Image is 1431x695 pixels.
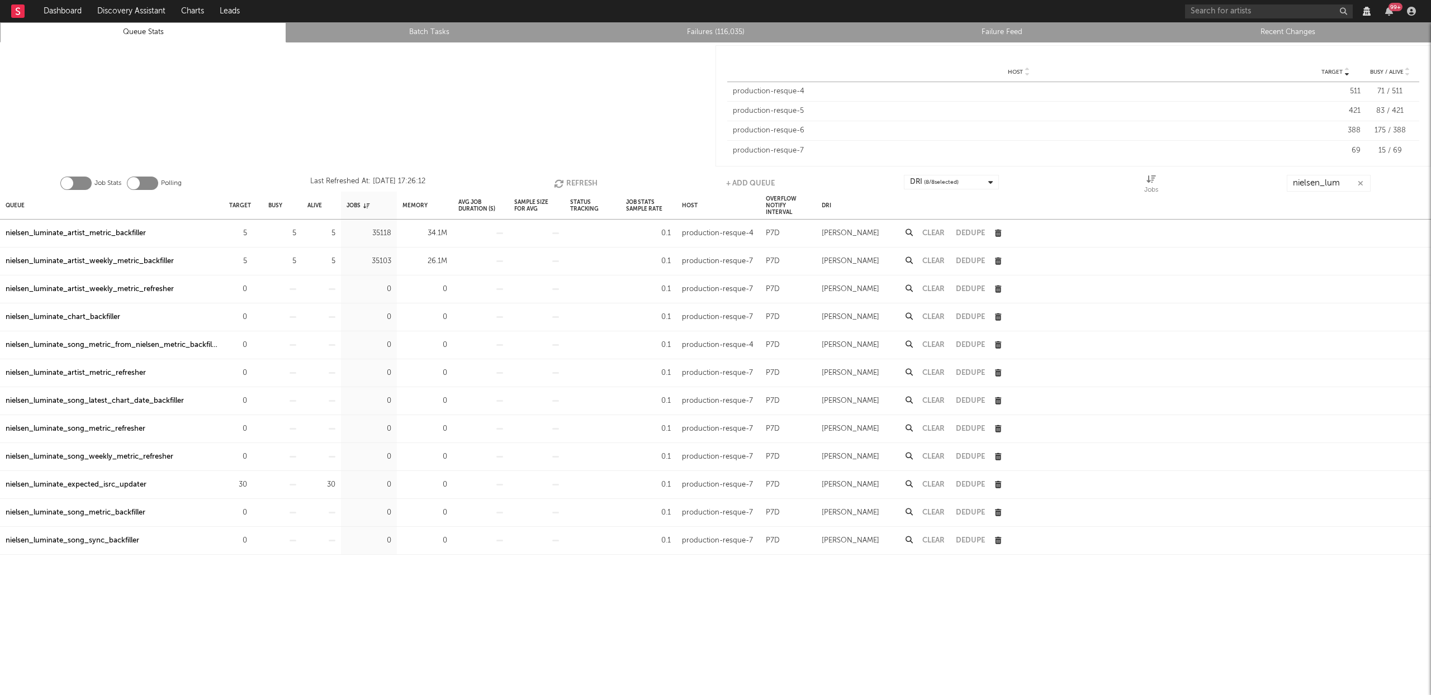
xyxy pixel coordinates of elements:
div: P7D [766,450,780,464]
button: Dedupe [956,341,985,349]
button: Clear [922,537,945,544]
a: nielsen_luminate_artist_metric_refresher [6,366,146,380]
div: 0 [347,339,391,352]
div: 71 / 511 [1366,86,1414,97]
div: production-resque-4 [682,227,754,240]
div: Host [682,193,698,217]
div: 0 [347,366,391,380]
a: Batch Tasks [292,26,566,39]
a: nielsen_luminate_song_metric_backfiller [6,506,145,520]
div: 0.1 [626,506,671,520]
a: nielsen_luminate_chart_backfiller [6,311,120,324]
div: production-resque-7 [682,255,753,268]
div: P7D [766,506,780,520]
div: 0 [402,422,447,436]
div: 0 [347,283,391,296]
div: production-resque-7 [682,422,753,436]
div: 0 [229,366,247,380]
a: nielsen_luminate_expected_isrc_updater [6,478,146,492]
div: [PERSON_NAME] [822,534,879,548]
div: 0.1 [626,255,671,268]
div: 15 / 69 [1366,145,1414,156]
div: 5 [268,255,296,268]
div: 0 [402,450,447,464]
div: 0 [229,394,247,408]
div: production-resque-7 [682,506,753,520]
div: 0.1 [626,394,671,408]
button: Refresh [554,175,598,192]
div: production-resque-7 [682,311,753,324]
div: [PERSON_NAME] [822,506,879,520]
a: nielsen_luminate_song_sync_backfiller [6,534,139,548]
div: production-resque-7 [682,478,753,492]
div: Jobs [1144,183,1158,197]
div: [PERSON_NAME] [822,422,879,436]
div: 0 [347,534,391,548]
div: 0.1 [626,311,671,324]
button: Dedupe [956,258,985,265]
div: Overflow Notify Interval [766,193,811,217]
div: 5 [307,227,335,240]
div: 0 [347,311,391,324]
div: production-resque-7 [682,394,753,408]
div: [PERSON_NAME] [822,311,879,324]
span: Busy / Alive [1370,69,1404,75]
div: [PERSON_NAME] [822,366,879,380]
button: Dedupe [956,230,985,237]
a: nielsen_luminate_artist_weekly_metric_backfiller [6,255,174,268]
div: production-resque-7 [682,366,753,380]
div: 0 [229,450,247,464]
div: 0.1 [626,422,671,436]
div: 30 [307,478,335,492]
div: 0 [402,394,447,408]
button: Dedupe [956,481,985,488]
div: Last Refreshed At: [DATE] 17:26:12 [310,175,425,192]
a: Failures (116,035) [579,26,852,39]
div: 5 [229,227,247,240]
div: production-resque-4 [682,339,754,352]
div: P7D [766,255,780,268]
div: 0 [229,283,247,296]
div: 0 [347,478,391,492]
div: 26.1M [402,255,447,268]
div: 0.1 [626,283,671,296]
div: DRI [910,175,959,189]
a: nielsen_luminate_song_latest_chart_date_backfiller [6,394,184,408]
a: nielsen_luminate_artist_weekly_metric_refresher [6,283,174,296]
button: Clear [922,258,945,265]
button: Clear [922,230,945,237]
div: 0 [229,506,247,520]
button: Dedupe [956,537,985,544]
button: Dedupe [956,369,985,377]
label: Polling [161,177,182,190]
a: Queue Stats [6,26,280,39]
a: Recent Changes [1151,26,1425,39]
div: P7D [766,478,780,492]
button: Dedupe [956,313,985,321]
div: Memory [402,193,428,217]
button: Clear [922,341,945,349]
button: Dedupe [956,397,985,404]
div: 0.1 [626,227,671,240]
div: 0 [229,311,247,324]
a: nielsen_luminate_song_metric_from_nielsen_metric_backfiller [6,339,218,352]
span: ( 8 / 8 selected) [924,175,959,189]
input: Search for artists [1185,4,1353,18]
div: Busy [268,193,282,217]
div: 0 [402,478,447,492]
div: production-resque-4 [733,86,1305,97]
div: P7D [766,311,780,324]
a: nielsen_luminate_artist_metric_backfiller [6,227,146,240]
a: nielsen_luminate_song_weekly_metric_refresher [6,450,173,464]
div: production-resque-7 [682,283,753,296]
div: [PERSON_NAME] [822,255,879,268]
div: production-resque-5 [733,106,1305,117]
div: 0 [402,506,447,520]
